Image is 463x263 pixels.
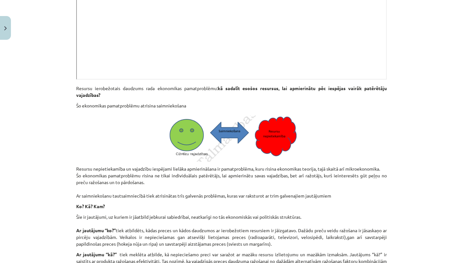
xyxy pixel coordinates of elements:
[4,26,7,30] img: icon-close-lesson-0947bae3869378f0d4975bcd49f059093ad1ed9edebbc8119c70593378902aed.svg
[76,85,387,98] p: Resursu ierobežotais daudzums rada ekonomikas pamatproblēmu:
[76,214,387,247] p: Šie ir jautājumi, uz kuriem ir jāatbild jebkurai sabiedrībai, neatkarīgi no tās ekonomiskās vai p...
[76,165,387,199] p: Resursu nepietiekamība un vajadzību iespējami lielāka apmierināšana ir pamatproblēma, kuru risina...
[76,85,387,98] strong: kā sadalīt esošos resursus, lai apmierinātu pēc iespējas vairāk patērētāju vajadzības?
[76,102,387,112] p: Šo ekonomikas pamatproblēmu atrisina saimniekošana
[76,251,117,257] strong: Ar jautājumu “kā?”
[76,227,116,233] strong: Ar jautājumu “ko?”
[76,203,105,209] b: Ko? Kā? Kam?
